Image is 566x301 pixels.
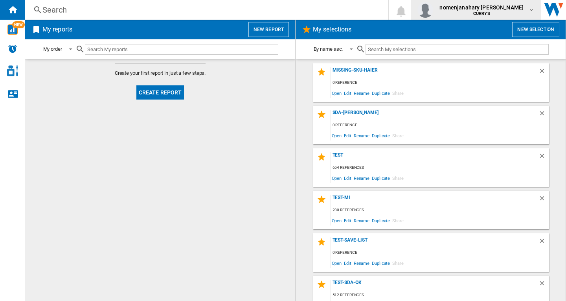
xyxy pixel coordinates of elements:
span: Create your first report in just a few steps. [115,70,206,77]
div: 0 reference [331,248,549,258]
span: Rename [353,173,371,183]
span: Rename [353,258,371,268]
div: My order [43,46,62,52]
span: Share [391,215,405,226]
span: Rename [353,130,371,141]
div: test-mi [331,195,538,205]
span: Open [331,215,343,226]
div: 230 references [331,205,549,215]
span: Share [391,258,405,268]
div: test-sda-ok [331,280,538,290]
span: Edit [343,258,353,268]
span: Duplicate [371,173,391,183]
div: test-save-list [331,237,538,248]
div: 512 references [331,290,549,300]
button: Create report [136,85,184,100]
span: Duplicate [371,88,391,98]
span: Edit [343,130,353,141]
h2: My selections [311,22,353,37]
span: Share [391,88,405,98]
span: Edit [343,173,353,183]
span: Edit [343,215,353,226]
div: test [331,152,538,163]
button: New selection [512,22,559,37]
span: Share [391,173,405,183]
div: By name asc. [314,46,343,52]
div: 0 reference [331,120,549,130]
img: wise-card.svg [7,24,18,35]
span: Open [331,88,343,98]
div: Delete [538,67,549,78]
div: sda-[PERSON_NAME] [331,110,538,120]
span: Duplicate [371,215,391,226]
input: Search My reports [85,44,278,55]
h2: My reports [41,22,74,37]
span: Open [331,130,343,141]
button: New report [248,22,289,37]
span: NEW [12,21,25,28]
span: Open [331,173,343,183]
img: cosmetic-logo.svg [7,65,18,76]
div: missing-sku-haier [331,67,538,78]
img: alerts-logo.svg [8,44,17,54]
b: CURRYS [473,11,490,16]
span: nomenjanahary [PERSON_NAME] [439,4,524,11]
img: profile.jpg [417,2,433,18]
span: Duplicate [371,130,391,141]
span: Share [391,130,405,141]
div: Search [42,4,368,15]
div: Delete [538,110,549,120]
div: Delete [538,152,549,163]
div: 654 references [331,163,549,173]
input: Search My selections [366,44,548,55]
div: Delete [538,280,549,290]
span: Rename [353,88,371,98]
span: Duplicate [371,258,391,268]
div: Delete [538,237,549,248]
div: Delete [538,195,549,205]
span: Open [331,258,343,268]
span: Rename [353,215,371,226]
span: Edit [343,88,353,98]
div: 0 reference [331,78,549,88]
